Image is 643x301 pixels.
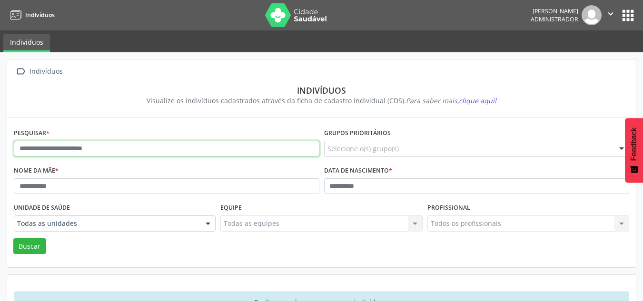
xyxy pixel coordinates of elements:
span: Feedback [630,127,638,161]
a: Indivíduos [7,7,55,23]
i: Para saber mais, [406,96,496,105]
span: Selecione o(s) grupo(s) [327,144,399,154]
a: Indivíduos [3,34,50,52]
label: Equipe [220,201,242,215]
span: Administrador [531,15,578,23]
div: Indivíduos [20,85,623,96]
button: apps [620,7,636,24]
span: Todas as unidades [17,219,196,228]
label: Pesquisar [14,126,49,141]
a:  Indivíduos [14,65,64,78]
span: Indivíduos [25,11,55,19]
div: [PERSON_NAME] [531,7,578,15]
span: clique aqui! [459,96,496,105]
label: Grupos prioritários [324,126,391,141]
div: Indivíduos [28,65,64,78]
button: Feedback - Mostrar pesquisa [625,118,643,183]
label: Unidade de saúde [14,201,70,215]
img: img [582,5,602,25]
i:  [605,9,616,19]
button: Buscar [13,238,46,254]
label: Data de nascimento [324,164,392,178]
i:  [14,65,28,78]
label: Profissional [427,201,470,215]
div: Visualize os indivíduos cadastrados através da ficha de cadastro individual (CDS). [20,96,623,106]
label: Nome da mãe [14,164,59,178]
button:  [602,5,620,25]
